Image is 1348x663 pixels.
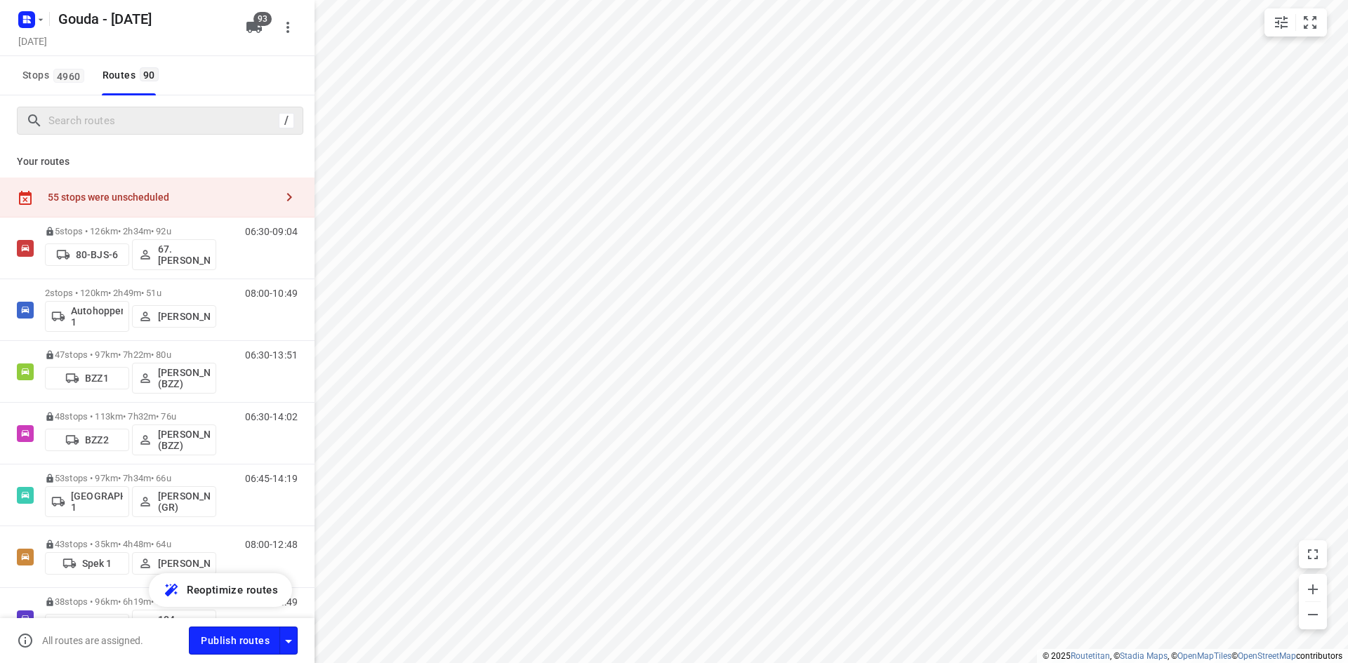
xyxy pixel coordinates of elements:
h5: Rename [53,8,234,30]
span: 90 [140,67,159,81]
p: All routes are assigned. [42,635,143,646]
p: [PERSON_NAME] (GR) [158,490,210,513]
button: 104.[PERSON_NAME] [132,610,216,641]
p: 80-BJS-6 [76,249,118,260]
button: Autohopper 1 [45,301,129,332]
p: 53 stops • 97km • 7h34m • 66u [45,473,216,483]
span: Stops [22,67,88,84]
p: BZZ1 [85,373,109,384]
p: [PERSON_NAME] [158,558,210,569]
button: Publish routes [189,627,280,654]
a: OpenMapTiles [1177,651,1231,661]
button: Fit zoom [1296,8,1324,36]
button: More [274,13,302,41]
a: OpenStreetMap [1238,651,1296,661]
button: 67. [PERSON_NAME] [132,239,216,270]
p: 06:30-09:04 [245,226,298,237]
p: BZZ2 [85,434,109,446]
button: Map settings [1267,8,1295,36]
div: Routes [103,67,163,84]
span: 4960 [53,69,84,83]
p: 43 stops • 35km • 4h48m • 64u [45,539,216,549]
h5: Project date [13,33,53,49]
p: 08:00-10:49 [245,288,298,299]
p: 2 stops • 120km • 2h49m • 51u [45,288,216,298]
p: 08:00-12:48 [245,539,298,550]
p: Your routes [17,154,298,169]
button: [GEOGRAPHIC_DATA] 1 [45,486,129,517]
p: [PERSON_NAME] (BZZ) [158,367,210,389]
button: [PERSON_NAME] [132,552,216,575]
p: 06:45-14:19 [245,473,298,484]
button: [PERSON_NAME] (BZZ) [132,424,216,455]
div: small contained button group [1264,8,1327,36]
a: Stadia Maps [1120,651,1168,661]
p: 5 stops • 126km • 2h34m • 92u [45,226,216,236]
button: 93 [240,13,268,41]
p: Autohopper 1 [71,305,123,328]
p: 06:30-13:51 [245,349,298,361]
p: [PERSON_NAME] [158,311,210,322]
button: 80-BJS-6 [45,243,129,266]
input: Search routes [48,110,279,132]
span: Publish routes [201,632,270,650]
div: 55 stops were unscheduled [48,192,275,203]
button: [PERSON_NAME] [132,305,216,328]
p: Spek 1 [82,558,112,569]
button: Reoptimize routes [149,573,292,607]
p: 47 stops • 97km • 7h22m • 80u [45,349,216,360]
li: © 2025 , © , © © contributors [1043,651,1342,661]
p: 38 stops • 96km • 6h19m • 76u [45,596,216,607]
p: 104.[PERSON_NAME] [158,614,210,636]
span: Reoptimize routes [187,581,278,599]
button: [PERSON_NAME] (GR) [132,486,216,517]
p: [GEOGRAPHIC_DATA] 1 [71,490,123,513]
span: 93 [253,12,272,26]
p: [PERSON_NAME] (BZZ) [158,429,210,451]
button: BZZ2 [45,429,129,451]
button: [PERSON_NAME] (BZZ) [132,363,216,394]
p: 67. [PERSON_NAME] [158,243,210,266]
p: 48 stops • 113km • 7h32m • 76u [45,411,216,422]
button: BZZ1 [45,367,129,389]
div: Driver app settings [280,631,297,649]
p: 06:30-14:02 [245,411,298,422]
button: Spek 1 [45,552,129,575]
a: Routetitan [1071,651,1110,661]
div: / [279,113,294,128]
